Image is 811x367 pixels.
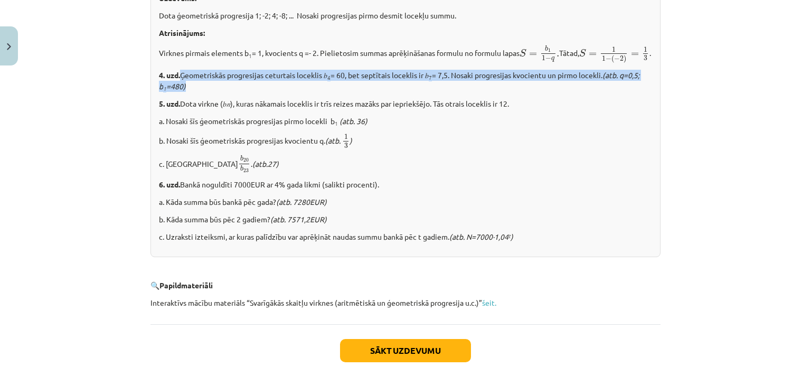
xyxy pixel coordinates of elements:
span: − [545,56,551,61]
p: Dota ģeometriskā progresija 1; -2; 4; -8; ... Nosaki progresijas pirmo desmit locekļu summu. [159,10,652,21]
sub: 4 [327,73,331,81]
i: ) [350,136,352,145]
a: šeit. [482,298,496,307]
span: S [520,49,526,57]
b: 5. uzd. [159,99,180,108]
b: Atrisinājums: [159,28,205,37]
p: c. Uzraksti izteiksmi, ar kuras palīdzību var aprēķināt naudas summu bankā pēc t gadiem. [159,231,652,242]
span: b [545,45,548,51]
span: − [606,57,611,62]
p: Dota virkne (𝑏 ), kuras nākamais loceklis ir trīs reizes mazāks par iepriekšējo. Tās otrais locek... [159,98,652,109]
i: (atb. 7571,2EUR) [270,214,327,224]
span: ( [611,55,614,63]
span: 2 [620,56,624,61]
i: (atb. N=7000∙1,04 [449,232,508,241]
p: Virknes pirmais elements b = 1, kvocients q =- 2. Pielietosim summas aprēķināšanas formulu no for... [159,45,652,63]
p: Interaktīvs mācību materiāls “Svarīgākās skaitļu virknes (aritmētiskā un ģeometriskā progresija u... [150,297,661,308]
b: 6. uzd. [159,180,180,189]
span: − [614,57,620,62]
span: ) [624,55,626,63]
sub: 1 [249,52,252,60]
i: ) [511,232,513,241]
span: b [240,156,243,162]
span: 1 [644,47,647,52]
span: 23 [243,168,249,172]
p: a. Kāda summa būs bankā pēc gada? [159,196,652,208]
i: (atb. 7280EUR) [276,197,327,206]
span: 20 [243,158,249,162]
img: icon-close-lesson-0947bae3869378f0d4975bcd49f059093ad1ed9edebbc8119c70593378902aed.svg [7,43,11,50]
em: 𝑛 [227,99,230,108]
sub: 1 [163,84,166,92]
p: c. [GEOGRAPHIC_DATA] . [159,155,652,173]
span: = [589,52,597,57]
button: Sākt uzdevumu [340,339,471,362]
span: S [579,49,586,57]
span: 1 [602,56,606,61]
span: 1 [542,55,545,61]
span: . [557,53,559,57]
p: 🔍 [150,280,661,291]
span: = [529,52,537,57]
p: Ģeometriskās progresijas ceturtais loceklis 𝑏 = 60, bet septītais loceklis ir 𝑏 = 7,5. Nosaki pro... [159,70,652,92]
span: 3 [644,55,647,61]
sup: t [508,232,511,240]
span: = [631,52,639,57]
span: q [551,57,554,62]
span: b [240,166,243,172]
sub: 7 [429,73,432,81]
i: (atb.27) [252,158,279,168]
b: Papildmateriāli [159,280,213,290]
p: b. Kāda summa būs pēc 2 gadiem? [159,214,652,225]
p: a. Nosaki šīs ģeometriskās progresijas pirmo locekli b [159,116,652,127]
b: 4. uzd. [159,70,180,80]
span: 3 [344,143,348,148]
i: (atb. [325,136,341,145]
p: Bankā noguldīti 7000EUR ar 4% gada likmi (salikti procenti). [159,179,652,190]
p: b. Nosaki šīs ģeometriskās progresijas kvocientu q. [159,133,652,148]
i: (atb. 36) [340,116,367,126]
span: 1 [344,134,348,139]
span: 1 [612,47,616,52]
span: 1 [548,48,551,52]
sub: 1 [335,119,338,127]
i: =480) [166,81,186,91]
